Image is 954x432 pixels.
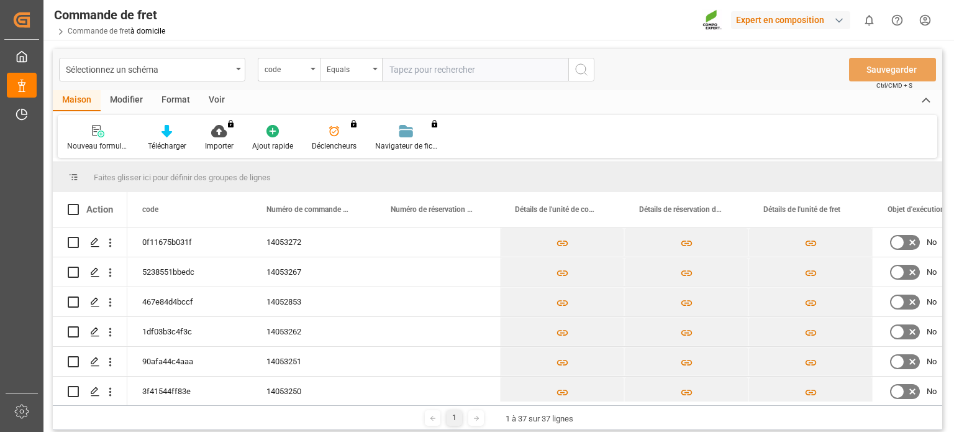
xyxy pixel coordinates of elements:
font: Commande de fret [54,7,157,22]
font: Maison [62,94,91,104]
div: Appuyez sur ESPACE pour sélectionner cette ligne. [53,317,127,347]
input: Tapez pour rechercher [382,58,568,81]
button: Sauvegarder [849,58,936,81]
font: Détails de réservation de fret [639,205,733,214]
button: ouvrir le menu [320,58,382,81]
font: 14053272 [266,237,301,247]
span: No [927,258,937,287]
font: Numéro de réservation de fret [391,205,488,214]
font: Format [161,94,190,104]
font: 14052853 [266,297,301,306]
font: Voir [209,94,225,104]
font: 14053262 [266,327,301,336]
div: Appuyez sur ESPACE pour sélectionner cette ligne. [53,347,127,377]
div: Equals [327,61,369,75]
button: Expert en composition [731,8,855,32]
font: 1 à 37 sur 37 lignes [506,414,573,423]
font: 3f41544ff83e [142,387,191,396]
span: No [927,377,937,406]
span: No [927,347,937,376]
button: afficher 0 nouvelles notifications [855,6,883,34]
button: Centre d'aide [883,6,911,34]
font: 14053251 [266,357,301,366]
span: No [927,228,937,257]
span: No [927,288,937,316]
div: Appuyez sur ESPACE pour sélectionner cette ligne. [53,227,127,257]
a: à domicile [130,27,165,35]
font: Action [86,204,113,215]
font: 14053250 [266,387,301,396]
font: Sauvegarder [866,65,917,75]
font: 14053267 [266,267,301,277]
font: Numéro de commande de fret [266,205,364,214]
font: Expert en composition [736,15,824,25]
button: bouton de recherche [568,58,594,81]
font: Ctrl/CMD + S [876,82,912,89]
font: 90afa44c4aaa [142,357,193,366]
font: 0f11675b031f [142,237,192,247]
button: ouvrir le menu [258,58,320,81]
font: Faites glisser ici pour définir des groupes de lignes [94,173,271,182]
font: Détails de l'unité de fret [763,205,840,214]
font: Ajout rapide [252,142,293,150]
button: ouvrir le menu [59,58,245,81]
img: Screenshot%202023-09-29%20at%2010.02.21.png_1712312052.png [702,9,722,31]
font: 1 [452,413,457,422]
font: Modifier [110,94,143,104]
font: Détails de l'unité de conteneur [515,205,614,214]
font: 5238551bbedc [142,267,194,277]
font: 1df03b3c4f3c [142,327,192,336]
div: Appuyez sur ESPACE pour sélectionner cette ligne. [53,287,127,317]
font: Sélectionnez un schéma [66,65,158,75]
font: 467e84d4bccf [142,297,193,306]
font: Télécharger [148,142,186,150]
font: Nouveau formulaire [67,142,134,150]
font: code [142,205,158,214]
div: Appuyez sur ESPACE pour sélectionner cette ligne. [53,377,127,407]
div: Appuyez sur ESPACE pour sélectionner cette ligne. [53,257,127,287]
span: No [927,318,937,346]
div: code [265,61,307,75]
